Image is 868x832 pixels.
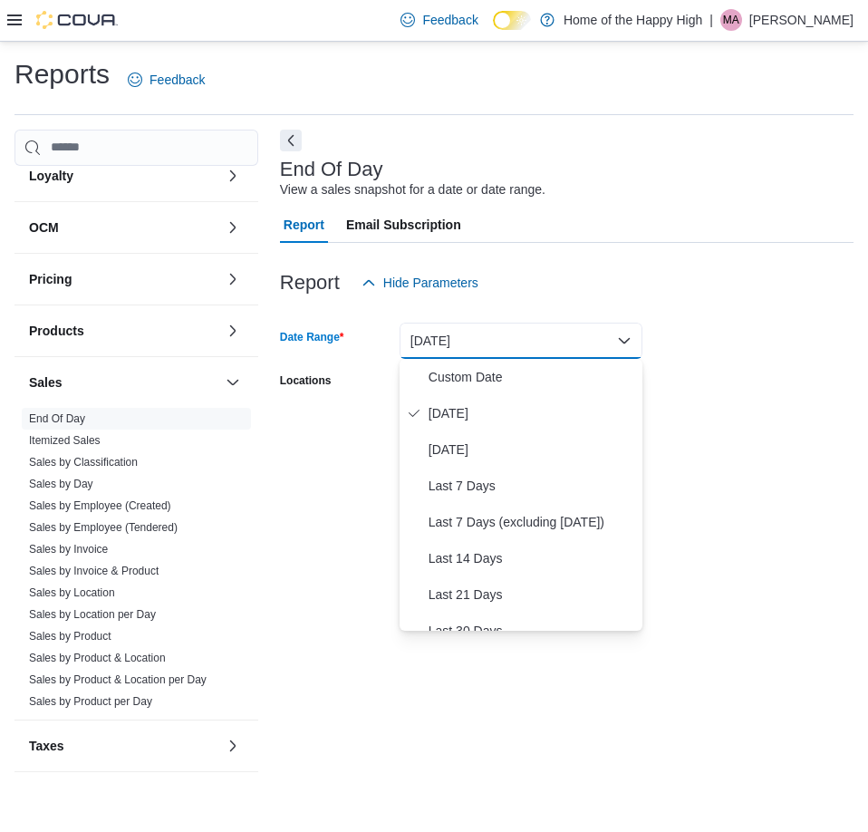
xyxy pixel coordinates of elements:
span: Email Subscription [346,207,461,243]
a: Itemized Sales [29,434,101,447]
a: Sales by Employee (Created) [29,499,171,512]
button: Sales [29,373,218,392]
h3: Sales [29,373,63,392]
button: Products [29,322,218,340]
span: End Of Day [29,411,85,426]
span: Sales by Employee (Created) [29,498,171,513]
span: Hide Parameters [383,274,478,292]
button: [DATE] [400,323,642,359]
span: [DATE] [429,402,635,424]
span: Last 21 Days [429,584,635,605]
button: OCM [222,217,244,238]
h1: Reports [14,56,110,92]
button: Taxes [29,737,218,755]
a: Sales by Day [29,478,93,490]
span: Sales by Invoice [29,542,108,556]
a: Feedback [393,2,485,38]
a: Sales by Classification [29,456,138,469]
span: Feedback [422,11,477,29]
span: Custom Date [429,366,635,388]
a: Sales by Product & Location per Day [29,673,207,686]
h3: Loyalty [29,167,73,185]
h3: Report [280,272,340,294]
p: Home of the Happy High [564,9,702,31]
h3: Pricing [29,270,72,288]
a: Sales by Location per Day [29,608,156,621]
a: Sales by Product [29,630,111,643]
div: View a sales snapshot for a date or date range. [280,180,545,199]
h3: End Of Day [280,159,383,180]
a: Sales by Product & Location [29,652,166,664]
span: Itemized Sales [29,433,101,448]
p: | [709,9,713,31]
span: Sales by Day [29,477,93,491]
label: Locations [280,373,332,388]
button: Taxes [222,735,244,757]
span: Sales by Product [29,629,111,643]
div: Sales [14,408,258,720]
button: Sales [222,372,244,393]
a: Sales by Invoice & Product [29,565,159,577]
span: Feedback [149,71,205,89]
button: Products [222,320,244,342]
p: [PERSON_NAME] [749,9,854,31]
button: Loyalty [222,165,244,187]
label: Date Range [280,330,344,344]
a: Feedback [121,62,212,98]
span: [DATE] [429,439,635,460]
button: Loyalty [29,167,218,185]
span: Last 7 Days [429,475,635,497]
span: Sales by Invoice & Product [29,564,159,578]
button: Hide Parameters [354,265,486,301]
span: Last 7 Days (excluding [DATE]) [429,511,635,533]
span: Sales by Product & Location per Day [29,672,207,687]
div: Select listbox [400,359,642,631]
a: Sales by Product per Day [29,695,152,708]
div: Monica Arychuk [720,9,742,31]
h3: OCM [29,218,59,237]
a: Sales by Invoice [29,543,108,556]
input: Dark Mode [493,11,531,30]
button: Pricing [29,270,218,288]
span: Last 14 Days [429,547,635,569]
h3: Products [29,322,84,340]
span: Dark Mode [493,30,494,31]
span: Last 30 Days [429,620,635,642]
span: Sales by Classification [29,455,138,469]
span: MA [723,9,739,31]
button: Next [280,130,302,151]
button: OCM [29,218,218,237]
a: Sales by Location [29,586,115,599]
h3: Taxes [29,737,64,755]
a: End Of Day [29,412,85,425]
a: Sales by Employee (Tendered) [29,521,178,534]
span: Sales by Product per Day [29,694,152,709]
button: Pricing [222,268,244,290]
span: Sales by Product & Location [29,651,166,665]
span: Report [284,207,324,243]
img: Cova [36,11,118,29]
span: Sales by Location per Day [29,607,156,622]
span: Sales by Location [29,585,115,600]
span: Sales by Employee (Tendered) [29,520,178,535]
